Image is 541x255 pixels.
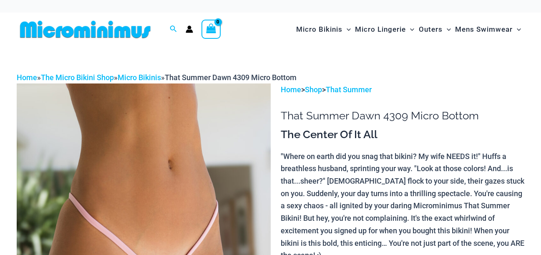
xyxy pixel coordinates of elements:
[41,73,114,82] a: The Micro Bikini Shop
[186,25,193,33] a: Account icon link
[305,85,322,94] a: Shop
[513,19,521,40] span: Menu Toggle
[453,17,523,42] a: Mens SwimwearMenu ToggleMenu Toggle
[281,83,524,96] p: > >
[201,20,221,39] a: View Shopping Cart, empty
[326,85,372,94] a: That Summer
[281,109,524,122] h1: That Summer Dawn 4309 Micro Bottom
[296,19,342,40] span: Micro Bikinis
[17,73,297,82] span: » » »
[355,19,406,40] span: Micro Lingerie
[443,19,451,40] span: Menu Toggle
[294,17,353,42] a: Micro BikinisMenu ToggleMenu Toggle
[17,20,154,39] img: MM SHOP LOGO FLAT
[406,19,414,40] span: Menu Toggle
[281,85,301,94] a: Home
[342,19,351,40] span: Menu Toggle
[118,73,161,82] a: Micro Bikinis
[170,24,177,35] a: Search icon link
[455,19,513,40] span: Mens Swimwear
[417,17,453,42] a: OutersMenu ToggleMenu Toggle
[165,73,297,82] span: That Summer Dawn 4309 Micro Bottom
[293,15,524,43] nav: Site Navigation
[281,128,524,142] h3: The Center Of It All
[353,17,416,42] a: Micro LingerieMenu ToggleMenu Toggle
[419,19,443,40] span: Outers
[17,73,37,82] a: Home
